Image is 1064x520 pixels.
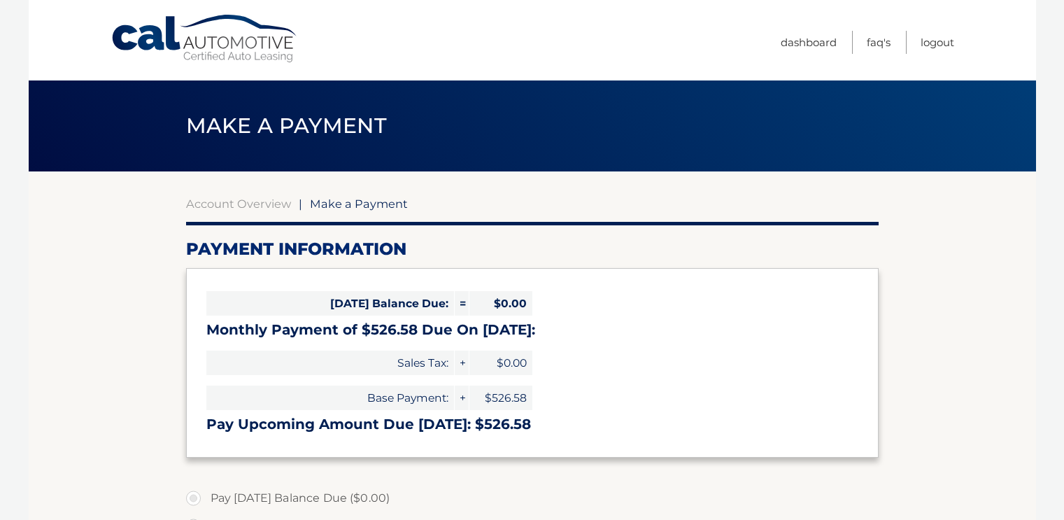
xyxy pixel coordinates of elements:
h3: Pay Upcoming Amount Due [DATE]: $526.58 [206,416,858,433]
span: Make a Payment [186,113,387,139]
span: Make a Payment [310,197,408,211]
a: FAQ's [867,31,891,54]
span: $0.00 [469,291,532,316]
span: Base Payment: [206,386,454,410]
h2: Payment Information [186,239,879,260]
span: Sales Tax: [206,351,454,375]
a: Dashboard [781,31,837,54]
span: $0.00 [469,351,532,375]
label: Pay [DATE] Balance Due ($0.00) [186,484,879,512]
span: | [299,197,302,211]
span: = [455,291,469,316]
a: Account Overview [186,197,291,211]
span: + [455,351,469,375]
span: [DATE] Balance Due: [206,291,454,316]
h3: Monthly Payment of $526.58 Due On [DATE]: [206,321,858,339]
a: Cal Automotive [111,14,299,64]
a: Logout [921,31,954,54]
span: $526.58 [469,386,532,410]
span: + [455,386,469,410]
